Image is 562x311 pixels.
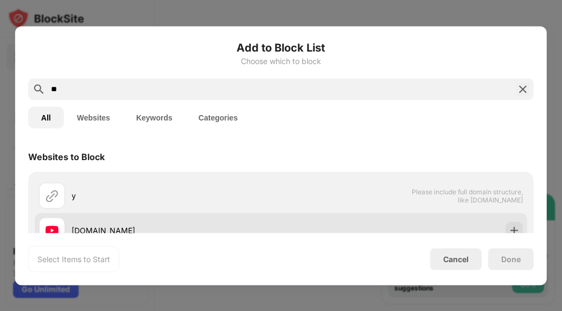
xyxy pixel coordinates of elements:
div: y [72,190,281,201]
div: Done [501,255,521,263]
div: Websites to Block [28,151,105,162]
h6: Add to Block List [28,39,534,55]
img: search-close [516,82,529,96]
img: url.svg [46,189,59,202]
div: Select Items to Start [37,253,110,264]
button: Categories [186,106,251,128]
button: Websites [64,106,123,128]
button: All [28,106,64,128]
span: Please include full domain structure, like [DOMAIN_NAME] [411,187,523,204]
img: favicons [46,224,59,237]
img: search.svg [33,82,46,96]
div: [DOMAIN_NAME] [72,225,281,236]
div: Cancel [443,255,469,264]
button: Keywords [123,106,186,128]
div: Choose which to block [28,56,534,65]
